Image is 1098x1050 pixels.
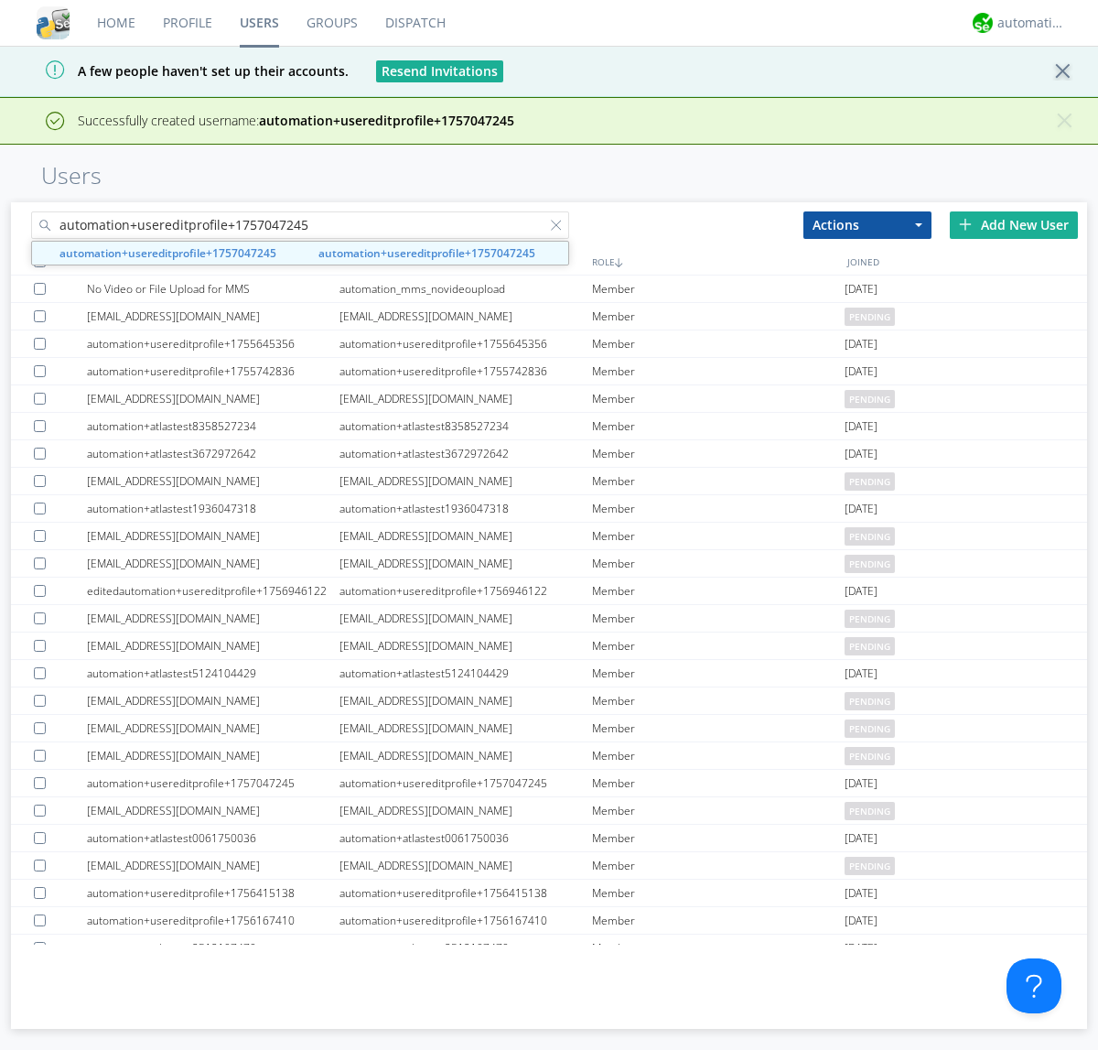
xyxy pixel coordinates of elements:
[339,468,592,494] div: [EMAIL_ADDRESS][DOMAIN_NAME]
[339,907,592,934] div: automation+usereditprofile+1756167410
[845,770,877,797] span: [DATE]
[87,413,339,439] div: automation+atlastest8358527234
[11,687,1087,715] a: [EMAIL_ADDRESS][DOMAIN_NAME][EMAIL_ADDRESS][DOMAIN_NAME]Memberpending
[31,211,569,239] input: Search users
[11,358,1087,385] a: automation+usereditprofile+1755742836automation+usereditprofile+1755742836Member[DATE]
[592,715,845,741] div: Member
[87,605,339,632] div: [EMAIL_ADDRESS][DOMAIN_NAME]
[592,605,845,632] div: Member
[87,633,339,659] div: [EMAIL_ADDRESS][DOMAIN_NAME]
[87,715,339,741] div: [EMAIL_ADDRESS][DOMAIN_NAME]
[339,358,592,384] div: automation+usereditprofile+1755742836
[592,825,845,851] div: Member
[592,550,845,577] div: Member
[11,742,1087,770] a: [EMAIL_ADDRESS][DOMAIN_NAME][EMAIL_ADDRESS][DOMAIN_NAME]Memberpending
[11,660,1087,687] a: automation+atlastest5124104429automation+atlastest5124104429Member[DATE]
[592,330,845,357] div: Member
[87,770,339,796] div: automation+usereditprofile+1757047245
[339,303,592,330] div: [EMAIL_ADDRESS][DOMAIN_NAME]
[339,550,592,577] div: [EMAIL_ADDRESS][DOMAIN_NAME]
[959,218,972,231] img: plus.svg
[87,825,339,851] div: automation+atlastest0061750036
[845,907,877,935] span: [DATE]
[845,720,895,738] span: pending
[339,742,592,769] div: [EMAIL_ADDRESS][DOMAIN_NAME]
[592,358,845,384] div: Member
[339,385,592,412] div: [EMAIL_ADDRESS][DOMAIN_NAME]
[87,303,339,330] div: [EMAIL_ADDRESS][DOMAIN_NAME]
[11,413,1087,440] a: automation+atlastest8358527234automation+atlastest8358527234Member[DATE]
[87,495,339,522] div: automation+atlastest1936047318
[339,825,592,851] div: automation+atlastest0061750036
[87,276,339,302] div: No Video or File Upload for MMS
[845,527,895,546] span: pending
[845,308,895,326] span: pending
[339,770,592,796] div: automation+usereditprofile+1757047245
[803,211,931,239] button: Actions
[592,276,845,302] div: Member
[11,303,1087,330] a: [EMAIL_ADDRESS][DOMAIN_NAME][EMAIL_ADDRESS][DOMAIN_NAME]Memberpending
[11,907,1087,935] a: automation+usereditprofile+1756167410automation+usereditprofile+1756167410Member[DATE]
[592,907,845,934] div: Member
[11,633,1087,660] a: [EMAIL_ADDRESS][DOMAIN_NAME][EMAIL_ADDRESS][DOMAIN_NAME]Memberpending
[87,797,339,824] div: [EMAIL_ADDRESS][DOMAIN_NAME]
[87,385,339,412] div: [EMAIL_ADDRESS][DOMAIN_NAME]
[845,857,895,875] span: pending
[843,248,1098,275] div: JOINED
[339,276,592,302] div: automation_mms_novideoupload
[950,211,1078,239] div: Add New User
[845,413,877,440] span: [DATE]
[14,62,349,80] span: A few people haven't set up their accounts.
[37,6,70,39] img: cddb5a64eb264b2086981ab96f4c1ba7
[845,610,895,628] span: pending
[87,523,339,549] div: [EMAIL_ADDRESS][DOMAIN_NAME]
[87,358,339,384] div: automation+usereditprofile+1755742836
[587,248,843,275] div: ROLE
[592,770,845,796] div: Member
[845,637,895,655] span: pending
[87,852,339,879] div: [EMAIL_ADDRESS][DOMAIN_NAME]
[845,747,895,765] span: pending
[592,742,845,769] div: Member
[845,440,877,468] span: [DATE]
[592,578,845,604] div: Member
[339,495,592,522] div: automation+atlastest1936047318
[845,660,877,687] span: [DATE]
[339,605,592,632] div: [EMAIL_ADDRESS][DOMAIN_NAME]
[339,578,592,604] div: automation+usereditprofile+1756946122
[87,742,339,769] div: [EMAIL_ADDRESS][DOMAIN_NAME]
[87,660,339,687] div: automation+atlastest5124104429
[11,880,1087,907] a: automation+usereditprofile+1756415138automation+usereditprofile+1756415138Member[DATE]
[845,495,877,523] span: [DATE]
[592,495,845,522] div: Member
[339,935,592,961] div: automation+atlastest2512107470
[339,852,592,879] div: [EMAIL_ADDRESS][DOMAIN_NAME]
[845,472,895,491] span: pending
[592,413,845,439] div: Member
[845,802,895,820] span: pending
[973,13,993,33] img: d2d01cd9b4174d08988066c6d424eccd
[339,687,592,714] div: [EMAIL_ADDRESS][DOMAIN_NAME]
[845,880,877,907] span: [DATE]
[11,852,1087,880] a: [EMAIL_ADDRESS][DOMAIN_NAME][EMAIL_ADDRESS][DOMAIN_NAME]Memberpending
[845,692,895,710] span: pending
[87,330,339,357] div: automation+usereditprofile+1755645356
[11,276,1087,303] a: No Video or File Upload for MMSautomation_mms_novideouploadMember[DATE]
[592,880,845,906] div: Member
[11,715,1087,742] a: [EMAIL_ADDRESS][DOMAIN_NAME][EMAIL_ADDRESS][DOMAIN_NAME]Memberpending
[59,245,276,261] strong: automation+usereditprofile+1757047245
[318,245,535,261] strong: automation+usereditprofile+1757047245
[11,523,1087,550] a: [EMAIL_ADDRESS][DOMAIN_NAME][EMAIL_ADDRESS][DOMAIN_NAME]Memberpending
[11,468,1087,495] a: [EMAIL_ADDRESS][DOMAIN_NAME][EMAIL_ADDRESS][DOMAIN_NAME]Memberpending
[11,440,1087,468] a: automation+atlastest3672972642automation+atlastest3672972642Member[DATE]
[845,935,877,962] span: [DATE]
[339,440,592,467] div: automation+atlastest3672972642
[87,687,339,714] div: [EMAIL_ADDRESS][DOMAIN_NAME]
[87,880,339,906] div: automation+usereditprofile+1756415138
[339,660,592,687] div: automation+atlastest5124104429
[592,303,845,330] div: Member
[845,578,877,605] span: [DATE]
[339,715,592,741] div: [EMAIL_ADDRESS][DOMAIN_NAME]
[592,633,845,659] div: Member
[592,852,845,879] div: Member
